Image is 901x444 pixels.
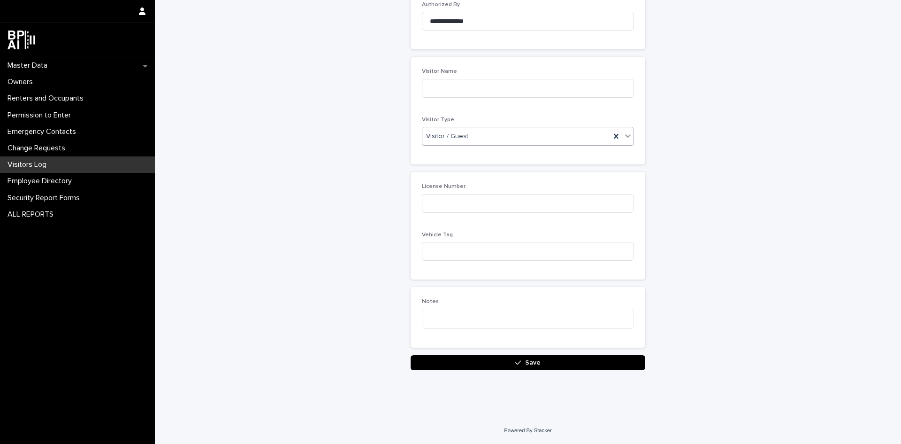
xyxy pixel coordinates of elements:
[422,299,439,304] span: Notes
[504,428,551,433] a: Powered By Stacker
[4,111,78,120] p: Permission to Enter
[525,359,541,366] span: Save
[4,144,73,153] p: Change Requests
[422,69,457,74] span: Visitor Name
[4,127,84,136] p: Emergency Contacts
[4,61,55,70] p: Master Data
[411,355,645,370] button: Save
[422,232,453,238] span: Vehicle Tag
[4,78,40,86] p: Owners
[422,2,460,8] span: Authorized By
[426,132,468,141] span: Visitor / Guest
[422,117,454,123] span: Visitor Type
[8,31,35,49] img: dwgmcNfxSF6WIOOXiGgu
[4,160,54,169] p: Visitors Log
[422,184,466,189] span: License Number
[4,194,87,203] p: Security Report Forms
[4,210,61,219] p: ALL REPORTS
[4,94,91,103] p: Renters and Occupants
[4,177,79,186] p: Employee Directory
